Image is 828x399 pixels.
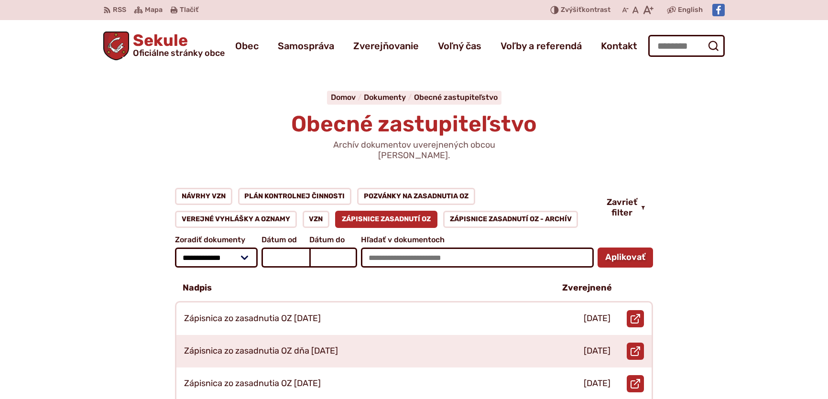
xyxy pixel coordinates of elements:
[261,248,309,268] input: Dátum od
[598,248,653,268] button: Aplikovať
[113,4,126,16] span: RSS
[601,32,637,59] a: Kontakt
[309,236,357,244] span: Dátum do
[235,32,259,59] a: Obec
[309,248,357,268] input: Dátum do
[561,6,610,14] span: kontrast
[175,248,258,268] select: Zoradiť dokumenty
[183,283,212,293] p: Nadpis
[261,236,309,244] span: Dátum od
[501,32,582,59] a: Voľby a referendá
[676,4,705,16] a: English
[562,283,612,293] p: Zverejnené
[129,32,225,57] span: Sekule
[103,32,129,60] img: Prejsť na domovskú stránku
[184,346,338,356] p: Zápisnica zo zasadnutia OZ dňa [DATE]
[599,197,653,218] button: Zavrieť filter
[331,93,364,102] a: Domov
[353,32,419,59] a: Zverejňovanie
[133,49,225,57] span: Oficiálne stránky obce
[678,4,703,16] span: English
[335,211,437,228] a: Zápisnice zasadnutí OZ
[443,211,578,228] a: Zápisnice zasadnutí OZ - ARCHÍV
[561,6,582,14] span: Zvýšiť
[357,188,475,205] a: Pozvánky na zasadnutia OZ
[361,236,594,244] span: Hľadať v dokumentoch
[238,188,352,205] a: Plán kontrolnej činnosti
[175,188,232,205] a: Návrhy VZN
[103,32,225,60] a: Logo Sekule, prejsť na domovskú stránku.
[180,6,198,14] span: Tlačiť
[175,211,297,228] a: Verejné vyhlášky a oznamy
[438,32,481,59] a: Voľný čas
[414,93,498,102] a: Obecné zastupiteľstvo
[584,313,610,324] p: [DATE]
[712,4,725,16] img: Prejsť na Facebook stránku
[331,93,356,102] span: Domov
[299,140,529,161] p: Archív dokumentov uverejnených obcou [PERSON_NAME].
[145,4,163,16] span: Mapa
[278,32,334,59] a: Samospráva
[361,248,594,268] input: Hľadať v dokumentoch
[584,346,610,356] p: [DATE]
[584,378,610,389] p: [DATE]
[364,93,406,102] span: Dokumenty
[303,211,330,228] a: VZN
[607,197,637,218] span: Zavrieť filter
[364,93,414,102] a: Dokumenty
[184,313,321,324] p: Zápisnica zo zasadnutia OZ [DATE]
[291,111,537,137] span: Obecné zastupiteľstvo
[184,378,321,389] p: Zápisnica zo zasadnutia OZ [DATE]
[175,236,258,244] span: Zoradiť dokumenty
